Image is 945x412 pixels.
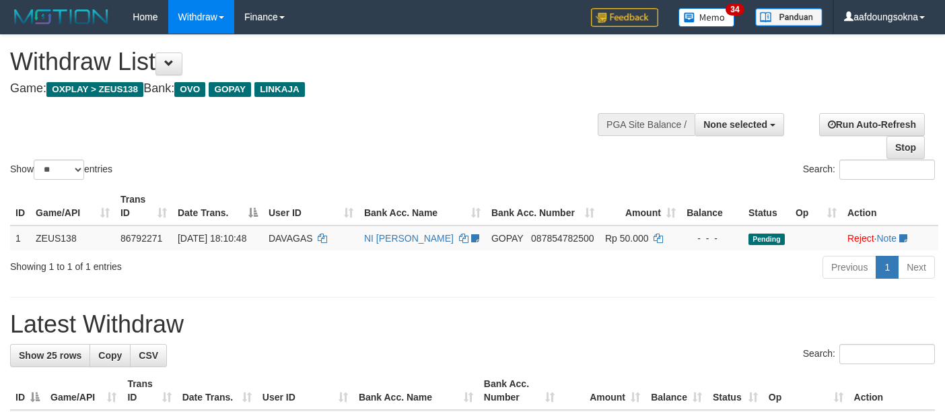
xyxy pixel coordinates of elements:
[823,256,876,279] a: Previous
[263,187,359,226] th: User ID: activate to sort column ascending
[842,226,938,250] td: ·
[839,160,935,180] input: Search:
[10,160,112,180] label: Show entries
[591,8,658,27] img: Feedback.jpg
[687,232,738,245] div: - - -
[605,233,649,244] span: Rp 50.000
[876,233,897,244] a: Note
[849,372,935,410] th: Action
[681,187,743,226] th: Balance
[353,372,479,410] th: Bank Acc. Name: activate to sort column ascending
[269,233,313,244] span: DAVAGAS
[560,372,645,410] th: Amount: activate to sort column ascending
[10,7,112,27] img: MOTION_logo.png
[115,187,172,226] th: Trans ID: activate to sort column ascending
[645,372,707,410] th: Balance: activate to sort column ascending
[34,160,84,180] select: Showentries
[10,82,617,96] h4: Game: Bank:
[257,372,353,410] th: User ID: activate to sort column ascending
[763,372,849,410] th: Op: activate to sort column ascending
[819,113,925,136] a: Run Auto-Refresh
[359,187,486,226] th: Bank Acc. Name: activate to sort column ascending
[803,160,935,180] label: Search:
[491,233,523,244] span: GOPAY
[19,350,81,361] span: Show 25 rows
[755,8,823,26] img: panduan.png
[598,113,695,136] div: PGA Site Balance /
[120,233,162,244] span: 86792271
[254,82,305,97] span: LINKAJA
[10,372,45,410] th: ID: activate to sort column descending
[703,119,767,130] span: None selected
[10,254,384,273] div: Showing 1 to 1 of 1 entries
[209,82,251,97] span: GOPAY
[876,256,899,279] a: 1
[695,113,784,136] button: None selected
[842,187,938,226] th: Action
[743,187,790,226] th: Status
[748,234,785,245] span: Pending
[10,226,30,250] td: 1
[122,372,176,410] th: Trans ID: activate to sort column ascending
[886,136,925,159] a: Stop
[90,344,131,367] a: Copy
[10,48,617,75] h1: Withdraw List
[139,350,158,361] span: CSV
[30,226,115,250] td: ZEUS138
[600,187,681,226] th: Amount: activate to sort column ascending
[531,233,594,244] span: Copy 087854782500 to clipboard
[10,187,30,226] th: ID
[174,82,205,97] span: OVO
[130,344,167,367] a: CSV
[364,233,454,244] a: NI [PERSON_NAME]
[707,372,763,410] th: Status: activate to sort column ascending
[479,372,560,410] th: Bank Acc. Number: activate to sort column ascending
[10,311,935,338] h1: Latest Withdraw
[98,350,122,361] span: Copy
[45,372,122,410] th: Game/API: activate to sort column ascending
[10,344,90,367] a: Show 25 rows
[46,82,143,97] span: OXPLAY > ZEUS138
[30,187,115,226] th: Game/API: activate to sort column ascending
[790,187,842,226] th: Op: activate to sort column ascending
[839,344,935,364] input: Search:
[172,187,263,226] th: Date Trans.: activate to sort column descending
[803,344,935,364] label: Search:
[678,8,735,27] img: Button%20Memo.svg
[898,256,935,279] a: Next
[178,233,246,244] span: [DATE] 18:10:48
[177,372,257,410] th: Date Trans.: activate to sort column ascending
[726,3,744,15] span: 34
[847,233,874,244] a: Reject
[486,187,600,226] th: Bank Acc. Number: activate to sort column ascending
